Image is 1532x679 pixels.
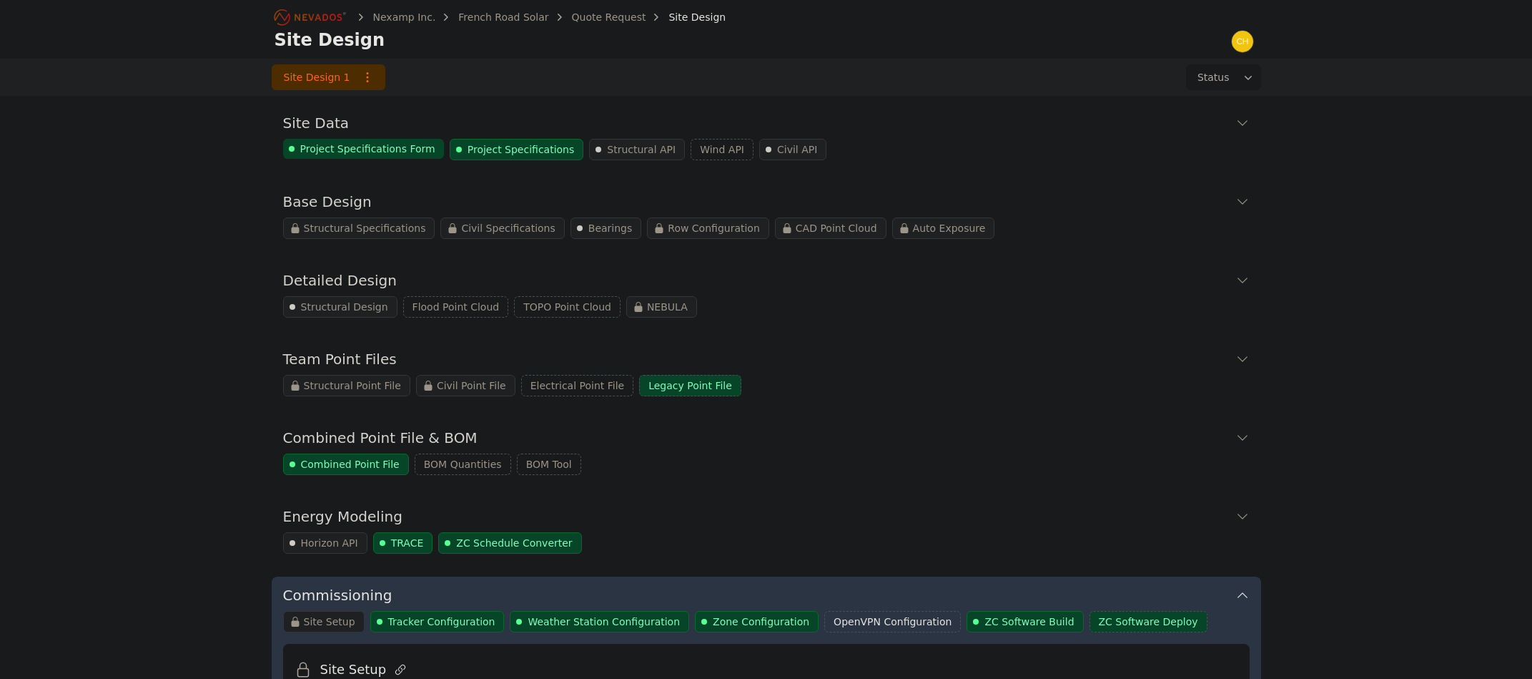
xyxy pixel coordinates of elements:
[648,10,726,24] div: Site Design
[984,615,1074,629] span: ZC Software Build
[461,221,555,235] span: Civil Specifications
[283,192,372,212] h3: Base Design
[283,270,397,290] h3: Detailed Design
[1186,64,1261,90] button: Status
[272,498,1261,565] div: Energy ModelingHorizon APITRACEZC Schedule Converter
[528,615,680,629] span: Weather Station Configuration
[272,341,1261,408] div: Team Point FilesStructural Point FileCivil Point FileElectrical Point FileLegacy Point File
[437,378,506,393] span: Civil Point File
[272,183,1261,250] div: Base DesignStructural SpecificationsCivil SpecificationsBearingsRow ConfigurationCAD Point CloudA...
[301,300,388,314] span: Structural Design
[468,142,575,157] span: Project Specifications
[1192,70,1230,84] span: Status
[283,507,402,527] h3: Energy Modeling
[283,349,397,369] h3: Team Point Files
[301,457,400,472] span: Combined Point File
[607,142,676,157] span: Structural API
[647,300,688,314] span: NEBULA
[523,300,611,314] span: TOPO Point Cloud
[283,498,1250,532] button: Energy Modeling
[283,341,1250,375] button: Team Point Files
[456,536,572,550] span: ZC Schedule Converter
[283,183,1250,218] button: Base Design
[304,378,401,393] span: Structural Point File
[412,300,500,314] span: Flood Point Cloud
[283,104,1250,139] button: Site Data
[304,221,426,235] span: Structural Specifications
[572,10,646,24] a: Quote Request
[275,6,726,29] nav: Breadcrumb
[283,585,392,605] h3: Commissioning
[283,262,1250,296] button: Detailed Design
[388,615,495,629] span: Tracker Configuration
[275,29,385,52] h1: Site Design
[777,142,817,157] span: Civil API
[668,221,760,235] span: Row Configuration
[424,457,502,472] span: BOM Quantities
[283,113,350,133] h3: Site Data
[530,378,624,393] span: Electrical Point File
[834,615,952,629] span: OpenVPN Configuration
[304,615,355,629] span: Site Setup
[526,457,572,472] span: BOM Tool
[373,10,436,24] a: Nexamp Inc.
[300,142,435,156] span: Project Specifications Form
[713,615,809,629] span: Zone Configuration
[588,221,633,235] span: Bearings
[272,104,1261,172] div: Site DataProject Specifications FormProject SpecificationsStructural APIWind APICivil API
[283,577,1250,611] button: Commissioning
[796,221,877,235] span: CAD Point Cloud
[648,378,732,393] span: Legacy Point File
[700,142,744,157] span: Wind API
[272,64,385,90] a: Site Design 1
[301,536,358,550] span: Horizon API
[458,10,548,24] a: French Road Solar
[1099,615,1198,629] span: ZC Software Deploy
[272,419,1261,487] div: Combined Point File & BOMCombined Point FileBOM QuantitiesBOM Tool
[283,419,1250,454] button: Combined Point File & BOM
[283,428,478,448] h3: Combined Point File & BOM
[391,536,424,550] span: TRACE
[272,262,1261,329] div: Detailed DesignStructural DesignFlood Point CloudTOPO Point CloudNEBULA
[913,221,986,235] span: Auto Exposure
[1231,30,1254,53] img: chris.young@nevados.solar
